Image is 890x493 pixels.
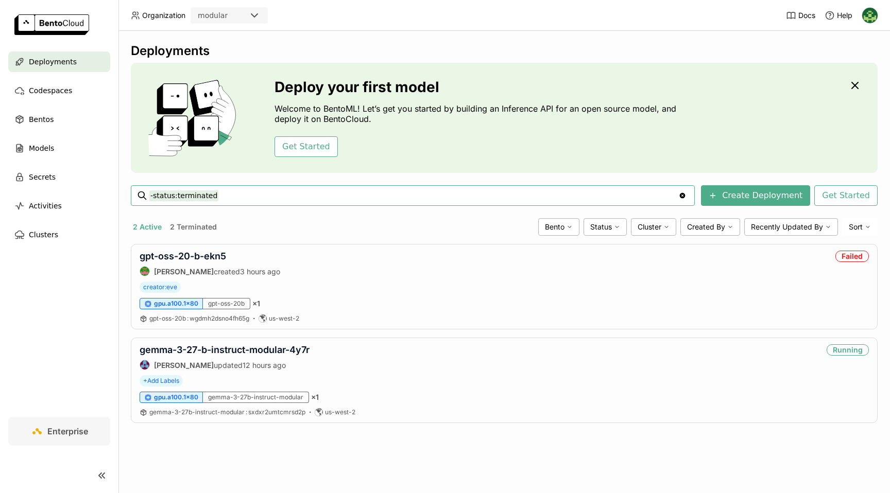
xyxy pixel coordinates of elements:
a: gpt-oss-20-b-ekn5 [140,251,226,261]
div: gpt-oss-20b [203,298,250,309]
span: Secrets [29,171,56,183]
span: us-west-2 [325,408,355,416]
div: modular [198,10,228,21]
span: Recently Updated By [751,222,823,232]
span: gpu.a100.1x80 [154,393,198,401]
a: Models [8,138,110,159]
span: Models [29,142,54,154]
a: Deployments [8,51,110,72]
a: Activities [8,196,110,216]
span: × 1 [252,299,260,308]
span: gemma-3-27b-instruct-modular sxdxr2umtcmrsd2p [149,408,305,416]
img: Eve Weinberg [140,267,149,276]
span: 3 hours ago [240,267,280,276]
strong: [PERSON_NAME] [154,361,214,369]
div: Failed [835,251,869,262]
div: Bento [538,218,579,236]
span: Bentos [29,113,54,126]
input: Selected modular. [229,11,230,21]
span: Status [590,222,612,232]
div: Help [825,10,852,21]
img: cover onboarding [139,79,250,156]
strong: [PERSON_NAME] [154,267,214,276]
button: Get Started [814,185,878,206]
div: Running [827,344,869,356]
div: gemma-3-27b-instruct-modular [203,392,309,403]
div: Created By [680,218,740,236]
div: updated [140,360,310,370]
span: Organization [142,11,185,20]
span: 12 hours ago [243,361,286,369]
div: Sort [842,218,878,236]
img: Kevin Bi [862,8,878,23]
span: : [187,314,189,322]
span: Cluster [638,222,661,232]
button: Get Started [275,136,338,157]
div: Status [584,218,627,236]
span: Clusters [29,228,58,241]
span: Docs [798,11,815,20]
span: Help [837,11,852,20]
a: gpt-oss-20b:wgdmh2dsno4fh65g [149,314,249,323]
img: logo [14,14,89,35]
span: Sort [849,222,863,232]
a: gemma-3-27b-instruct-modular:sxdxr2umtcmrsd2p [149,408,305,416]
span: Bento [545,222,564,232]
div: Deployments [131,43,878,59]
span: × 1 [311,393,319,402]
span: Created By [687,222,725,232]
span: Activities [29,200,62,212]
a: Enterprise [8,417,110,446]
span: Enterprise [47,426,88,436]
div: Cluster [631,218,676,236]
span: : [246,408,247,416]
span: gpt-oss-20b wgdmh2dsno4fh65g [149,314,249,322]
button: 2 Active [131,220,164,234]
a: Bentos [8,109,110,130]
div: Recently Updated By [744,218,838,236]
div: created [140,266,280,276]
button: Create Deployment [701,185,810,206]
input: Search [149,187,678,204]
a: gemma-3-27-b-instruct-modular-4y7r [140,344,310,355]
button: 2 Terminated [168,220,219,234]
a: Secrets [8,167,110,187]
a: Clusters [8,224,110,245]
h3: Deploy your first model [275,79,681,95]
svg: Clear value [678,191,687,200]
a: Docs [786,10,815,21]
span: creator:eve [140,281,181,293]
span: Deployments [29,56,77,68]
p: Welcome to BentoML! Let’s get you started by building an Inference API for an open source model, ... [275,103,681,124]
span: gpu.a100.1x80 [154,300,198,308]
span: us-west-2 [269,314,299,323]
span: Codespaces [29,84,72,97]
a: Codespaces [8,80,110,101]
img: Jiang [140,360,149,369]
span: +Add Labels [140,375,183,386]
